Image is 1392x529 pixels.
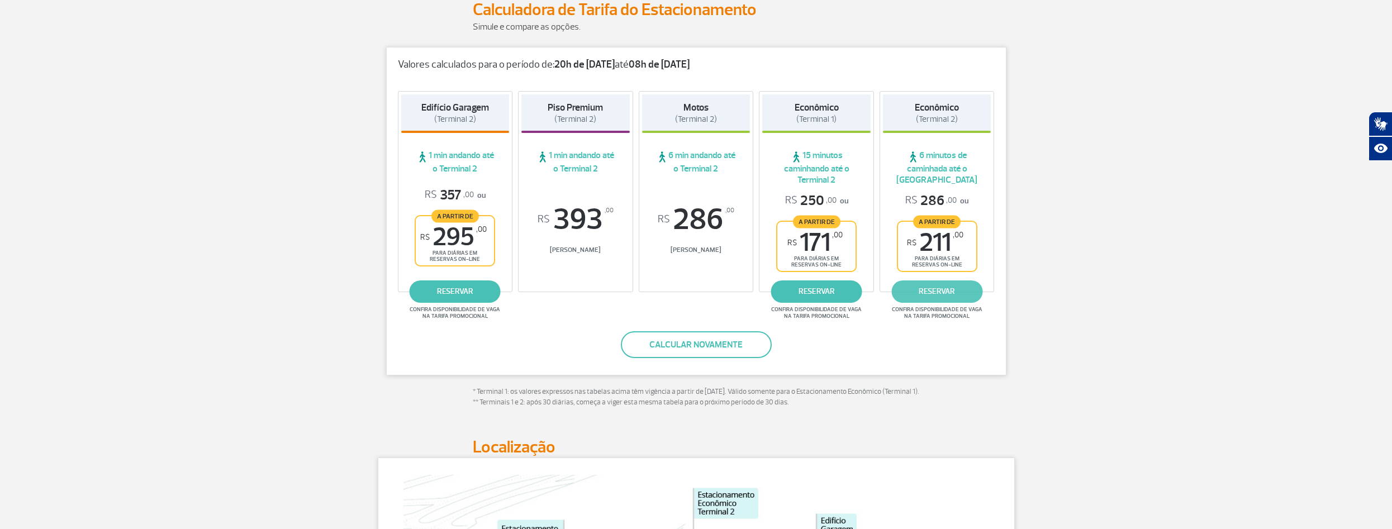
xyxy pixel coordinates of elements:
[675,114,717,125] span: (Terminal 2)
[905,192,968,209] p: ou
[621,331,772,358] button: Calcular novamente
[785,192,848,209] p: ou
[398,59,995,71] p: Valores calculados para o período de: até
[725,204,734,217] sup: ,00
[832,230,843,240] sup: ,00
[425,187,474,204] span: 357
[410,280,501,303] a: reservar
[554,114,596,125] span: (Terminal 2)
[521,246,630,254] span: [PERSON_NAME]
[793,215,840,228] span: A partir de
[629,58,690,71] strong: 08h de [DATE]
[953,230,963,240] sup: ,00
[642,246,750,254] span: [PERSON_NAME]
[521,204,630,235] span: 393
[548,102,603,113] strong: Piso Premium
[916,114,958,125] span: (Terminal 2)
[473,437,920,457] h2: Localização
[1369,112,1392,161] div: Plugin de acessibilidade da Hand Talk.
[771,280,862,303] a: reservar
[907,238,916,247] sup: R$
[891,280,982,303] a: reservar
[425,250,484,263] span: para diárias em reservas on-line
[642,150,750,174] span: 6 min andando até o Terminal 2
[554,58,615,71] strong: 20h de [DATE]
[890,306,984,320] span: Confira disponibilidade de vaga na tarifa promocional
[908,255,967,268] span: para diárias em reservas on-line
[905,192,957,209] span: 286
[769,306,863,320] span: Confira disponibilidade de vaga na tarifa promocional
[787,255,846,268] span: para diárias em reservas on-line
[425,187,486,204] p: ou
[401,150,510,174] span: 1 min andando até o Terminal 2
[473,20,920,34] p: Simule e compare as opções.
[420,225,487,250] span: 295
[883,150,991,185] span: 6 minutos de caminhada até o [GEOGRAPHIC_DATA]
[658,213,670,226] sup: R$
[408,306,502,320] span: Confira disponibilidade de vaga na tarifa promocional
[795,102,839,113] strong: Econômico
[538,213,550,226] sup: R$
[787,238,797,247] sup: R$
[1369,136,1392,161] button: Abrir recursos assistivos.
[431,209,479,222] span: A partir de
[434,114,476,125] span: (Terminal 2)
[785,192,837,209] span: 250
[907,230,963,255] span: 211
[787,230,843,255] span: 171
[642,204,750,235] span: 286
[476,225,487,234] sup: ,00
[762,150,871,185] span: 15 minutos caminhando até o Terminal 2
[683,102,709,113] strong: Motos
[796,114,837,125] span: (Terminal 1)
[915,102,959,113] strong: Econômico
[605,204,614,217] sup: ,00
[1369,112,1392,136] button: Abrir tradutor de língua de sinais.
[421,102,489,113] strong: Edifício Garagem
[473,387,920,408] p: * Terminal 1: os valores expressos nas tabelas acima têm vigência a partir de [DATE]. Válido some...
[420,232,430,242] sup: R$
[913,215,961,228] span: A partir de
[521,150,630,174] span: 1 min andando até o Terminal 2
